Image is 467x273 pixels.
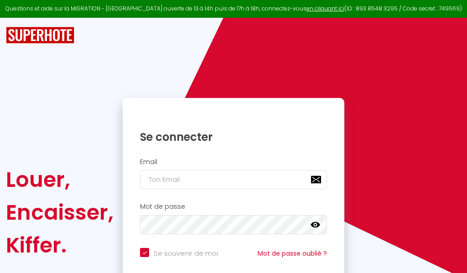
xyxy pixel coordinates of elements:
input: Ton Email [140,170,327,189]
div: Encaisser, [6,196,114,229]
img: SuperHote logo [6,27,74,44]
h2: Mot de passe [140,203,327,211]
div: Louer, [6,163,114,196]
a: en cliquant ici [306,5,344,12]
a: Mot de passe oublié ? [258,249,327,258]
div: Kiffer. [6,229,114,262]
h1: Se connecter [140,130,327,144]
h2: Email [140,158,327,166]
